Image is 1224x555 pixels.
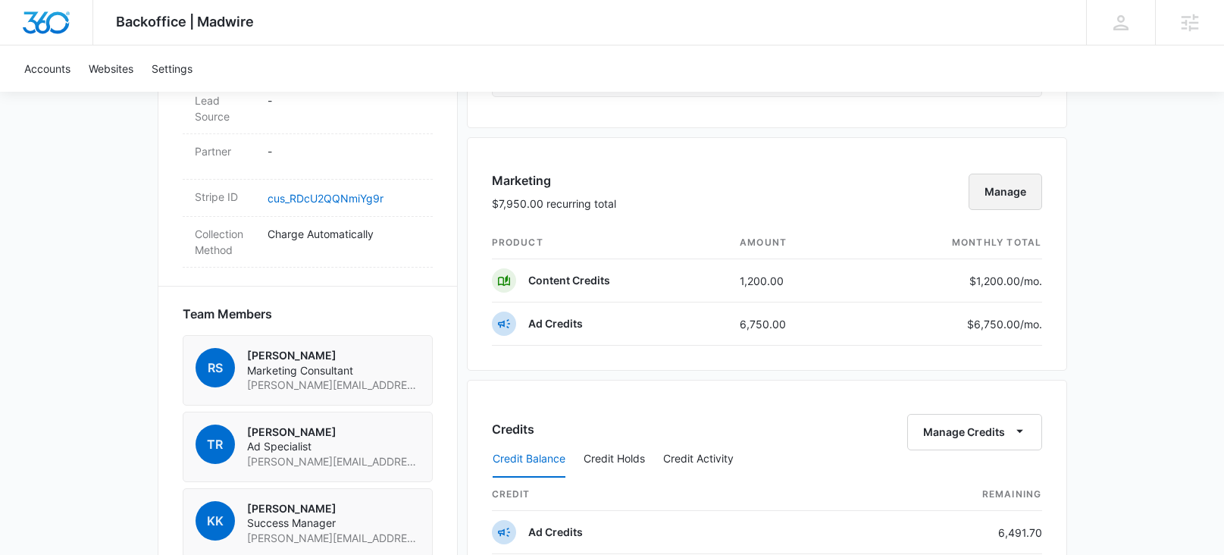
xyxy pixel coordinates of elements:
span: [PERSON_NAME][EMAIL_ADDRESS][PERSON_NAME][DOMAIN_NAME] [247,531,420,546]
span: Success Manager [247,516,420,531]
p: [PERSON_NAME] [247,348,420,363]
dt: Lead Source [195,92,255,124]
dt: Collection Method [195,226,255,258]
h3: Credits [492,420,534,438]
th: Remaining [881,478,1042,511]
p: Content Credits [528,273,610,288]
div: Collection MethodCharge Automatically [183,217,433,268]
button: Manage Credits [907,414,1042,450]
p: [PERSON_NAME] [247,425,420,440]
div: Partner- [183,134,433,180]
div: Lead Source- [183,83,433,134]
th: amount [728,227,857,259]
p: Ad Credits [528,316,583,331]
span: [PERSON_NAME][EMAIL_ADDRESS][PERSON_NAME][DOMAIN_NAME] [247,378,420,393]
p: Ad Credits [528,525,583,540]
span: Team Members [183,305,272,323]
span: /mo. [1020,274,1042,287]
a: Accounts [15,45,80,92]
span: /mo. [1020,318,1042,331]
p: Charge Automatically [268,226,421,242]
span: Ad Specialist [247,439,420,454]
th: credit [492,478,881,511]
span: Marketing Consultant [247,363,420,378]
button: Credit Activity [663,441,734,478]
p: $7,950.00 recurring total [492,196,616,212]
p: [PERSON_NAME] [247,501,420,516]
button: Credit Balance [493,441,565,478]
span: Backoffice | Madwire [116,14,254,30]
a: Settings [142,45,202,92]
th: monthly total [857,227,1042,259]
a: Websites [80,45,142,92]
button: Manage [969,174,1042,210]
dt: Partner [195,143,255,159]
p: - [268,143,421,159]
h3: Marketing [492,171,616,190]
span: RS [196,348,235,387]
span: [PERSON_NAME][EMAIL_ADDRESS][PERSON_NAME][DOMAIN_NAME] [247,454,420,469]
p: $1,200.00 [969,273,1042,289]
p: - [268,92,421,108]
p: $6,750.00 [967,316,1042,332]
td: 1,200.00 [728,259,857,303]
th: product [492,227,728,259]
span: KK [196,501,235,541]
td: 6,491.70 [881,511,1042,554]
a: cus_RDcU2QQNmiYg9r [268,192,383,205]
span: TR [196,425,235,464]
button: Credit Holds [584,441,645,478]
div: Stripe IDcus_RDcU2QQNmiYg9r [183,180,433,217]
dt: Stripe ID [195,189,255,205]
td: 6,750.00 [728,303,857,346]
